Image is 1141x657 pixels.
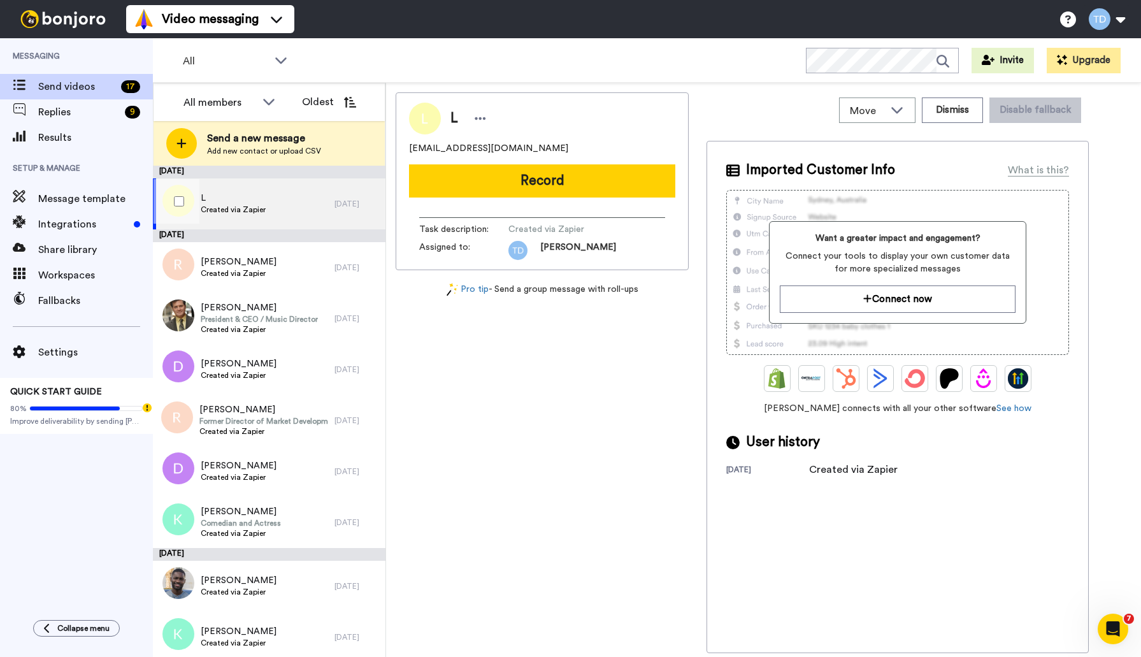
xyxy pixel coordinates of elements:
div: [DATE] [334,517,379,528]
span: Task description : [419,223,508,236]
div: 17 [121,80,140,93]
img: r.png [162,249,194,280]
span: Send videos [38,79,116,94]
div: [DATE] [153,548,385,561]
img: r.png [161,401,193,433]
button: Collapse menu [33,620,120,637]
span: [PERSON_NAME] connects with all your other software [726,402,1069,415]
span: 80% [10,403,27,414]
button: Connect now [780,285,1015,313]
span: Created via Zapier [508,223,629,236]
span: Assigned to: [419,241,508,260]
span: Former Director of Market Development and Spokesperson [199,416,328,426]
span: QUICK START GUIDE [10,387,102,396]
span: [PERSON_NAME] [201,625,276,638]
span: Message template [38,191,153,206]
button: Oldest [292,89,366,115]
div: [DATE] [334,263,379,273]
div: What is this? [1008,162,1069,178]
span: Created via Zapier [201,370,276,380]
img: GoHighLevel [1008,368,1028,389]
span: Comedian and Actress [201,518,281,528]
span: [PERSON_NAME] [540,241,616,260]
img: td.png [508,241,527,260]
span: Replies [38,105,120,120]
span: All [183,54,268,69]
div: [DATE] [334,581,379,591]
div: 9 [125,106,140,119]
img: Shopify [767,368,787,389]
span: Results [38,130,153,145]
span: [PERSON_NAME] [201,459,276,472]
div: [DATE] [334,632,379,642]
div: Tooltip anchor [141,402,153,414]
span: Send a new message [207,131,321,146]
img: bj-logo-header-white.svg [15,10,111,28]
button: Invite [972,48,1034,73]
div: [DATE] [153,229,385,242]
iframe: Intercom live chat [1098,614,1128,644]
img: k.png [162,618,194,650]
div: Created via Zapier [809,462,898,477]
span: L [201,192,266,205]
span: Workspaces [38,268,153,283]
span: Created via Zapier [201,638,276,648]
button: Dismiss [922,97,983,123]
img: Image of L [409,103,441,134]
a: Pro tip [447,283,489,296]
span: Created via Zapier [201,587,276,597]
a: See how [996,404,1031,413]
div: [DATE] [334,415,379,426]
span: Created via Zapier [201,205,266,215]
div: - Send a group message with roll-ups [396,283,689,296]
img: ActiveCampaign [870,368,891,389]
div: [DATE] [334,365,379,375]
span: [PERSON_NAME] [201,357,276,370]
img: 8ab81392-702f-4c20-be04-dc6c2da59c4f.jpg [162,300,194,331]
span: Collapse menu [57,623,110,633]
span: Integrations [38,217,129,232]
span: Video messaging [162,10,259,28]
button: Disable fallback [989,97,1081,123]
div: All members [183,95,256,110]
span: [PERSON_NAME] [199,403,328,416]
span: Created via Zapier [201,324,318,335]
span: Want a greater impact and engagement? [780,232,1015,245]
span: User history [746,433,820,452]
span: Improve deliverability by sending [PERSON_NAME]’s from your own email [10,416,143,426]
img: Drip [973,368,994,389]
img: d.png [162,350,194,382]
span: Add new contact or upload CSV [207,146,321,156]
div: [DATE] [334,314,379,324]
img: Ontraport [801,368,822,389]
span: [PERSON_NAME] [201,574,276,587]
img: vm-color.svg [134,9,154,29]
div: [DATE] [334,199,379,209]
img: Hubspot [836,368,856,389]
img: k.png [162,503,194,535]
span: [PERSON_NAME] [201,256,276,268]
span: [PERSON_NAME] [201,505,281,518]
img: ConvertKit [905,368,925,389]
img: magic-wand.svg [447,283,458,296]
span: Created via Zapier [201,528,281,538]
span: Settings [38,345,153,360]
span: President & CEO / Music Director [201,314,318,324]
span: Move [850,103,884,119]
span: Fallbacks [38,293,153,308]
span: Created via Zapier [201,472,276,482]
img: d.png [162,452,194,484]
img: Patreon [939,368,959,389]
div: [DATE] [726,465,809,477]
span: Share library [38,242,153,257]
span: Created via Zapier [199,426,328,437]
div: [DATE] [334,466,379,477]
div: [DATE] [153,166,385,178]
span: 7 [1124,614,1134,624]
img: 2ee66617-8edb-4211-af12-e69fc3d7a111.jpg [162,567,194,599]
span: Imported Customer Info [746,161,895,180]
span: L [450,109,458,128]
button: Upgrade [1047,48,1121,73]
